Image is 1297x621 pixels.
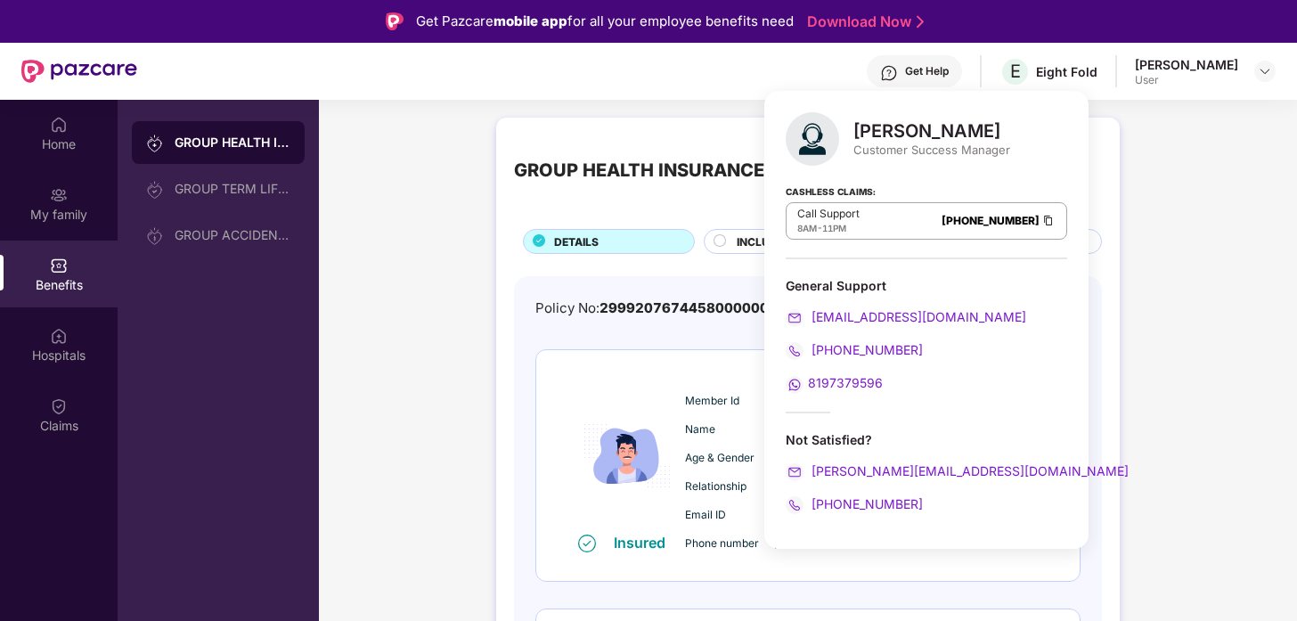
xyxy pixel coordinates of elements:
[786,342,803,360] img: svg+xml;base64,PHN2ZyB4bWxucz0iaHR0cDovL3d3dy53My5vcmcvMjAwMC9zdmciIHdpZHRoPSIyMCIgaGVpZ2h0PSIyMC...
[1036,63,1097,80] div: Eight Fold
[737,233,803,250] span: INCLUSIONS
[50,186,68,204] img: svg+xml;base64,PHN2ZyB3aWR0aD0iMjAiIGhlaWdodD0iMjAiIHZpZXdCb3g9IjAgMCAyMCAyMCIgZmlsbD0ibm9uZSIgeG...
[786,376,803,394] img: svg+xml;base64,PHN2ZyB4bWxucz0iaHR0cDovL3d3dy53My5vcmcvMjAwMC9zdmciIHdpZHRoPSIyMCIgaGVpZ2h0PSIyMC...
[146,227,164,245] img: svg+xml;base64,PHN2ZyB3aWR0aD0iMjAiIGhlaWdodD0iMjAiIHZpZXdCb3g9IjAgMCAyMCAyMCIgZmlsbD0ibm9uZSIgeG...
[797,221,860,235] div: -
[786,463,1129,478] a: [PERSON_NAME][EMAIL_ADDRESS][DOMAIN_NAME]
[685,478,774,495] span: Relationship
[853,120,1010,142] div: [PERSON_NAME]
[146,181,164,199] img: svg+xml;base64,PHN2ZyB3aWR0aD0iMjAiIGhlaWdodD0iMjAiIHZpZXdCb3g9IjAgMCAyMCAyMCIgZmlsbD0ibm9uZSIgeG...
[808,309,1026,324] span: [EMAIL_ADDRESS][DOMAIN_NAME]
[578,535,596,552] img: svg+xml;base64,PHN2ZyB4bWxucz0iaHR0cDovL3d3dy53My5vcmcvMjAwMC9zdmciIHdpZHRoPSIxNiIgaGVpZ2h0PSIxNi...
[786,309,1026,324] a: [EMAIL_ADDRESS][DOMAIN_NAME]
[797,207,860,221] p: Call Support
[786,463,803,481] img: svg+xml;base64,PHN2ZyB4bWxucz0iaHR0cDovL3d3dy53My5vcmcvMjAwMC9zdmciIHdpZHRoPSIyMCIgaGVpZ2h0PSIyMC...
[786,342,923,357] a: [PHONE_NUMBER]
[614,534,676,552] div: Insured
[808,375,883,390] span: 8197379596
[1258,64,1272,78] img: svg+xml;base64,PHN2ZyBpZD0iRHJvcGRvd24tMzJ4MzIiIHhtbG5zPSJodHRwOi8vd3d3LnczLm9yZy8yMDAwL3N2ZyIgd2...
[50,257,68,274] img: svg+xml;base64,PHN2ZyBpZD0iQmVuZWZpdHMiIHhtbG5zPSJodHRwOi8vd3d3LnczLm9yZy8yMDAwL3N2ZyIgd2lkdGg9Ij...
[786,112,839,166] img: svg+xml;base64,PHN2ZyB4bWxucz0iaHR0cDovL3d3dy53My5vcmcvMjAwMC9zdmciIHhtbG5zOnhsaW5rPSJodHRwOi8vd3...
[786,277,1067,294] div: General Support
[146,135,164,152] img: svg+xml;base64,PHN2ZyB3aWR0aD0iMjAiIGhlaWdodD0iMjAiIHZpZXdCb3g9IjAgMCAyMCAyMCIgZmlsbD0ibm9uZSIgeG...
[175,134,290,151] div: GROUP HEALTH INSURANCE
[786,375,883,390] a: 8197379596
[786,431,1067,448] div: Not Satisfied?
[416,11,794,32] div: Get Pazcare for all your employee benefits need
[600,299,769,316] span: 2999207674458000000
[786,309,803,327] img: svg+xml;base64,PHN2ZyB4bWxucz0iaHR0cDovL3d3dy53My5vcmcvMjAwMC9zdmciIHdpZHRoPSIyMCIgaGVpZ2h0PSIyMC...
[786,496,923,511] a: [PHONE_NUMBER]
[50,397,68,415] img: svg+xml;base64,PHN2ZyBpZD0iQ2xhaW0iIHhtbG5zPSJodHRwOi8vd3d3LnczLm9yZy8yMDAwL3N2ZyIgd2lkdGg9IjIwIi...
[880,64,898,82] img: svg+xml;base64,PHN2ZyBpZD0iSGVscC0zMngzMiIgeG1sbnM9Imh0dHA6Ly93d3cudzMub3JnLzIwMDAvc3ZnIiB3aWR0aD...
[808,342,923,357] span: [PHONE_NUMBER]
[535,298,769,319] div: Policy No:
[175,182,290,196] div: GROUP TERM LIFE INSURANCE
[685,507,774,524] span: Email ID
[917,12,924,31] img: Stroke
[822,223,846,233] span: 11PM
[797,223,817,233] span: 8AM
[175,228,290,242] div: GROUP ACCIDENTAL INSURANCE
[853,142,1010,158] div: Customer Success Manager
[1135,56,1238,73] div: [PERSON_NAME]
[574,379,681,533] img: icon
[905,64,949,78] div: Get Help
[514,157,764,185] div: GROUP HEALTH INSURANCE
[1135,73,1238,87] div: User
[807,12,918,31] a: Download Now
[685,535,774,552] span: Phone number
[50,116,68,134] img: svg+xml;base64,PHN2ZyBpZD0iSG9tZSIgeG1sbnM9Imh0dHA6Ly93d3cudzMub3JnLzIwMDAvc3ZnIiB3aWR0aD0iMjAiIG...
[942,214,1040,227] a: [PHONE_NUMBER]
[786,181,876,200] strong: Cashless Claims:
[1010,61,1021,82] span: E
[494,12,567,29] strong: mobile app
[21,60,137,83] img: New Pazcare Logo
[786,431,1067,514] div: Not Satisfied?
[1041,213,1056,228] img: Clipboard Icon
[685,450,774,467] span: Age & Gender
[786,496,803,514] img: svg+xml;base64,PHN2ZyB4bWxucz0iaHR0cDovL3d3dy53My5vcmcvMjAwMC9zdmciIHdpZHRoPSIyMCIgaGVpZ2h0PSIyMC...
[808,463,1129,478] span: [PERSON_NAME][EMAIL_ADDRESS][DOMAIN_NAME]
[386,12,404,30] img: Logo
[50,327,68,345] img: svg+xml;base64,PHN2ZyBpZD0iSG9zcGl0YWxzIiB4bWxucz0iaHR0cDovL3d3dy53My5vcmcvMjAwMC9zdmciIHdpZHRoPS...
[808,496,923,511] span: [PHONE_NUMBER]
[685,393,774,410] span: Member Id
[786,277,1067,394] div: General Support
[685,421,774,438] span: Name
[554,233,599,250] span: DETAILS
